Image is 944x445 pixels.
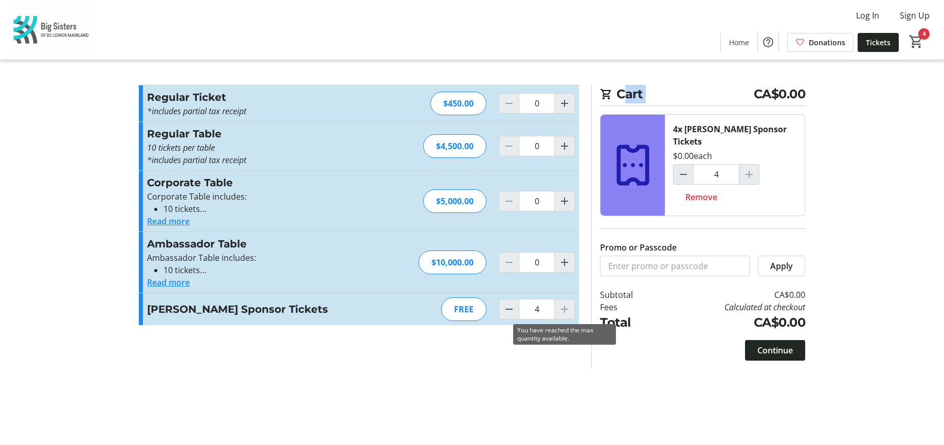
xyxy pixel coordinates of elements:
img: Big Sisters of BC Lower Mainland's Logo [6,4,98,56]
div: $0.00 each [673,150,712,162]
button: Sign Up [892,7,938,24]
h3: [PERSON_NAME] Sponsor Tickets [147,301,372,317]
button: Increment by one [555,136,574,156]
h3: Regular Ticket [147,90,372,105]
button: Decrement by one [674,165,693,184]
a: Tickets [858,33,899,52]
input: Regular Ticket Quantity [519,93,555,114]
button: Cart [907,32,925,51]
button: Decrement by one [499,299,519,319]
span: Tickets [866,37,891,48]
input: Corporate Table Quantity [519,191,555,211]
input: Ambassador Table Quantity [519,252,555,273]
div: 4x [PERSON_NAME] Sponsor Tickets [673,123,796,148]
span: Continue [757,344,793,357]
span: CA$0.00 [754,85,806,103]
input: Enter promo or passcode [600,256,750,276]
input: Dixon Mitchell Sponsor Tickets Quantity [519,299,555,319]
button: Read more [147,276,190,289]
button: Apply [758,256,805,276]
h3: Ambassador Table [147,236,372,252]
span: Donations [809,37,845,48]
label: Promo or Passcode [600,241,677,254]
em: *includes partial tax receipt [147,154,246,166]
span: Remove [685,191,717,203]
li: 10 tickets [164,203,372,215]
button: Read more [147,215,190,227]
div: $5,000.00 [423,189,486,213]
span: Log In [856,9,879,22]
td: CA$0.00 [660,289,805,301]
p: Ambassador Table includes: [147,252,372,264]
div: FREE [441,297,486,321]
p: Corporate Table includes: [147,190,372,203]
span: Apply [770,260,793,272]
div: $10,000.00 [419,251,486,274]
button: Continue [745,340,805,361]
input: Regular Table Quantity [519,136,555,156]
h2: Cart [600,85,805,106]
input: Dixon Mitchell Sponsor Tickets Quantity [693,164,739,185]
span: Sign Up [900,9,930,22]
h3: Regular Table [147,126,372,141]
a: Donations [787,33,854,52]
span: Home [729,37,749,48]
td: Fees [600,301,660,313]
td: Subtotal [600,289,660,301]
div: You have reached the max quantity available. [513,324,616,345]
td: Total [600,313,660,332]
div: $450.00 [430,92,486,115]
li: 10 tickets [164,264,372,276]
button: Increment by one [555,253,574,272]
td: CA$0.00 [660,313,805,332]
button: Log In [848,7,887,24]
h3: Corporate Table [147,175,372,190]
td: Calculated at checkout [660,301,805,313]
a: Home [721,33,757,52]
div: $4,500.00 [423,134,486,158]
button: Help [758,32,778,52]
button: Increment by one [555,94,574,113]
em: 10 tickets per table [147,142,215,153]
button: Remove [673,187,730,207]
em: *includes partial tax receipt [147,105,246,117]
button: Increment by one [555,191,574,211]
